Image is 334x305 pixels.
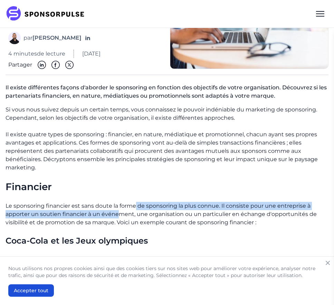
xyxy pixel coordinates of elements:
[51,61,60,69] img: Facebook
[23,35,32,41] font: par
[312,6,328,22] div: Menu
[65,61,74,69] img: Gazouillement
[8,284,54,297] button: Accepter tout
[8,61,32,68] font: Partager
[37,50,65,57] font: de lecture
[13,50,37,57] font: minutes
[6,84,327,99] font: Il existe différentes façons d'aborder le sponsoring en fonction des objectifs de votre organisat...
[299,272,334,305] iframe: Chat Widget
[6,106,317,121] font: Si vous nous suivez depuis un certain temps, vous connaissez le pouvoir indéniable du marketing d...
[82,50,101,57] font: [DATE]
[8,50,12,57] font: 4
[6,181,52,193] font: Financier
[8,32,21,44] img: Eddy Sidani
[6,236,148,246] font: Coca-Cola et les Jeux olympiques
[14,287,48,294] font: Accepter tout
[6,203,317,226] font: Le sponsoring financier est sans doute la forme de sponsoring la plus connue. Il consiste pour un...
[32,35,82,41] font: [PERSON_NAME]
[6,131,318,171] font: Il existe quatre types de sponsoring : financier, en nature, médiatique et promotionnel, chacun a...
[323,258,333,268] button: Fermer
[38,61,46,69] img: Linkedin
[6,256,326,287] font: Coca-Cola est un exemple reconnu d'entreprise qui exploite pleinement le sponsoring financier. Sp...
[84,35,91,41] a: Suivez-nous sur LinkedIn
[6,6,89,21] img: SponsorPulse
[8,265,315,278] font: Nous utilisons nos propres cookies ainsi que des cookies tiers sur nos sites web pour améliorer v...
